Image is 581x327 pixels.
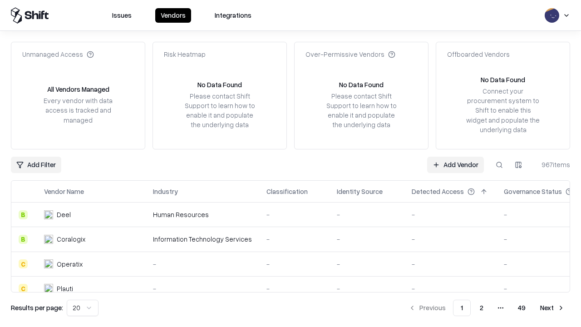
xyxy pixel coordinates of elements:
div: - [337,284,397,293]
div: Detected Access [412,187,464,196]
div: Operatix [57,259,83,269]
div: Coralogix [57,234,85,244]
div: Every vendor with data access is tracked and managed [40,96,116,124]
div: Classification [266,187,308,196]
button: 49 [511,300,533,316]
div: - [153,259,252,269]
div: Identity Source [337,187,383,196]
div: Please contact Shift Support to learn how to enable it and populate the underlying data [324,91,399,130]
div: - [412,210,489,219]
div: - [266,259,322,269]
div: Governance Status [504,187,562,196]
div: B [19,235,28,244]
div: - [412,234,489,244]
div: - [412,284,489,293]
div: B [19,210,28,219]
div: - [153,284,252,293]
div: - [337,234,397,244]
div: Risk Heatmap [164,50,206,59]
button: Integrations [209,8,257,23]
a: Add Vendor [427,157,484,173]
div: Human Resources [153,210,252,219]
div: C [19,259,28,268]
div: - [412,259,489,269]
div: All Vendors Managed [47,84,109,94]
img: Operatix [44,259,53,268]
button: Next [535,300,570,316]
button: Add Filter [11,157,61,173]
nav: pagination [403,300,570,316]
div: 967 items [534,160,570,169]
img: Plauti [44,284,53,293]
div: Vendor Name [44,187,84,196]
div: - [266,284,322,293]
div: No Data Found [197,80,242,89]
div: Deel [57,210,71,219]
div: Industry [153,187,178,196]
div: No Data Found [339,80,384,89]
div: Connect your procurement system to Shift to enable this widget and populate the underlying data [465,86,541,134]
div: - [266,210,322,219]
div: - [337,259,397,269]
div: Offboarded Vendors [447,50,510,59]
button: 1 [453,300,471,316]
div: - [337,210,397,219]
div: Information Technology Services [153,234,252,244]
div: No Data Found [481,75,525,84]
div: C [19,284,28,293]
button: Issues [107,8,137,23]
div: Unmanaged Access [22,50,94,59]
div: Plauti [57,284,73,293]
button: Vendors [155,8,191,23]
div: Please contact Shift Support to learn how to enable it and populate the underlying data [182,91,257,130]
img: Deel [44,210,53,219]
button: 2 [473,300,491,316]
p: Results per page: [11,303,63,312]
div: Over-Permissive Vendors [305,50,395,59]
img: Coralogix [44,235,53,244]
div: - [266,234,322,244]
